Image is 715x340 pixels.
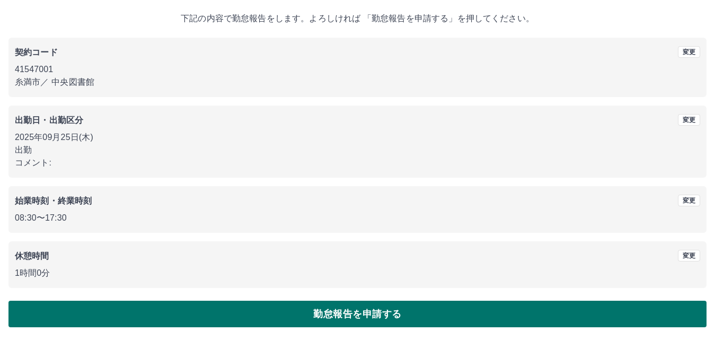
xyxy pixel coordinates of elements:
b: 休憩時間 [15,251,49,260]
p: 糸満市 ／ 中央図書館 [15,76,700,89]
b: 出勤日・出勤区分 [15,116,83,125]
p: 41547001 [15,63,700,76]
p: 2025年09月25日(木) [15,131,700,144]
p: 1時間0分 [15,267,700,280]
b: 契約コード [15,48,58,57]
p: 下記の内容で勤怠報告をします。よろしければ 「勤怠報告を申請する」を押してください。 [8,12,707,25]
p: コメント: [15,156,700,169]
b: 始業時刻・終業時刻 [15,196,92,205]
button: 変更 [678,46,700,58]
button: 変更 [678,195,700,206]
p: 出勤 [15,144,700,156]
button: 変更 [678,250,700,261]
button: 勤怠報告を申請する [8,301,707,327]
p: 08:30 〜 17:30 [15,212,700,224]
button: 変更 [678,114,700,126]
